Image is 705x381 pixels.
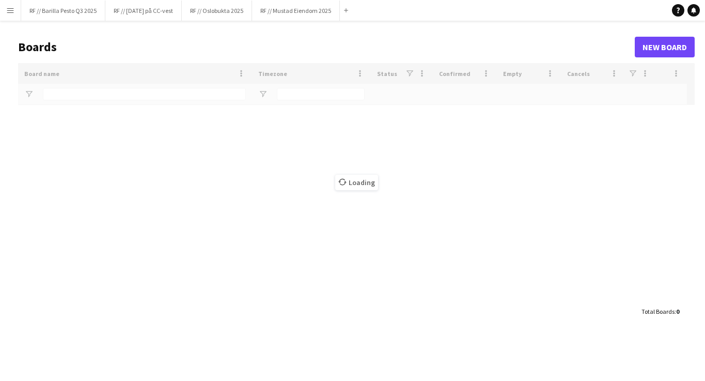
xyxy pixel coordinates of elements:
span: 0 [676,308,679,315]
button: RF // [DATE] på CC-vest [105,1,182,21]
h1: Boards [18,39,635,55]
span: Loading [335,175,378,190]
button: RF // Oslobukta 2025 [182,1,252,21]
div: : [641,301,679,322]
a: New Board [635,37,695,57]
button: RF // Barilla Pesto Q3 2025 [21,1,105,21]
span: Total Boards [641,308,675,315]
button: RF // Mustad Eiendom 2025 [252,1,340,21]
